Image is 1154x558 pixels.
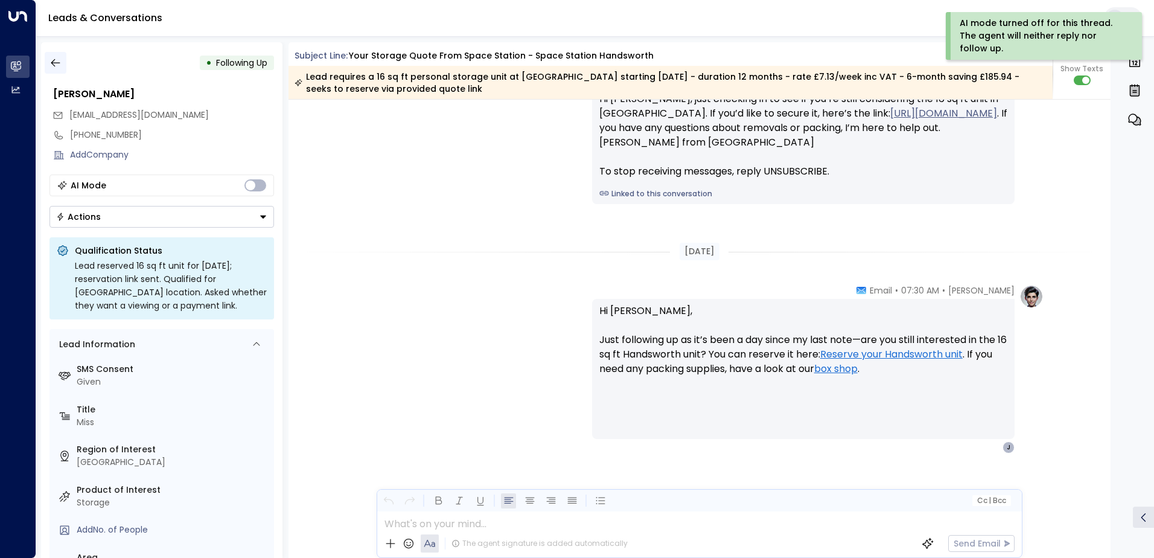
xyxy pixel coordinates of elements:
[77,403,269,416] label: Title
[381,493,396,508] button: Undo
[77,456,269,469] div: [GEOGRAPHIC_DATA]
[680,243,719,260] div: [DATE]
[55,338,135,351] div: Lead Information
[599,92,1007,179] div: Hi [PERSON_NAME], just checking in to see if you’re still considering the 16 sq ft unit in [GEOGR...
[599,304,1007,391] p: Hi [PERSON_NAME], Just following up as it’s been a day since my last note—are you still intereste...
[349,50,654,62] div: Your storage quote from Space Station - Space Station Handsworth
[216,57,267,69] span: Following Up
[77,484,269,496] label: Product of Interest
[989,496,991,505] span: |
[942,284,945,297] span: •
[49,206,274,228] button: Actions
[295,71,1046,95] div: Lead requires a 16 sq ft personal storage unit at [GEOGRAPHIC_DATA] starting [DATE] - duration 12...
[77,524,269,536] div: AddNo. of People
[75,259,267,312] div: Lead reserved 16 sq ft unit for [DATE]; reservation link sent. Qualified for [GEOGRAPHIC_DATA] lo...
[599,188,1007,199] a: Linked to this conversation
[69,109,209,121] span: [EMAIL_ADDRESS][DOMAIN_NAME]
[49,206,274,228] div: Button group with a nested menu
[1003,441,1015,454] div: J
[71,179,106,191] div: AI Mode
[75,245,267,257] p: Qualification Status
[295,50,348,62] span: Subject Line:
[77,443,269,456] label: Region of Interest
[901,284,939,297] span: 07:30 AM
[948,284,1015,297] span: [PERSON_NAME]
[48,11,162,25] a: Leads & Conversations
[895,284,898,297] span: •
[820,347,963,362] a: Reserve your Handsworth unit
[402,493,417,508] button: Redo
[70,149,274,161] div: AddCompany
[972,495,1010,507] button: Cc|Bcc
[206,52,212,74] div: •
[960,17,1126,55] div: AI mode turned off for this thread. The agent will neither reply nor follow up.
[77,363,269,376] label: SMS Consent
[53,87,274,101] div: [PERSON_NAME]
[814,362,858,376] a: box shop
[77,496,269,509] div: Storage
[1019,284,1044,309] img: profile-logo.png
[77,416,269,429] div: Miss
[890,106,997,121] a: [URL][DOMAIN_NAME]
[451,538,628,549] div: The agent signature is added automatically
[77,376,269,388] div: Given
[1060,63,1103,74] span: Show Texts
[69,109,209,121] span: janelleofficial19@gmail.com
[56,211,101,222] div: Actions
[870,284,892,297] span: Email
[977,496,1006,505] span: Cc Bcc
[70,129,274,141] div: [PHONE_NUMBER]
